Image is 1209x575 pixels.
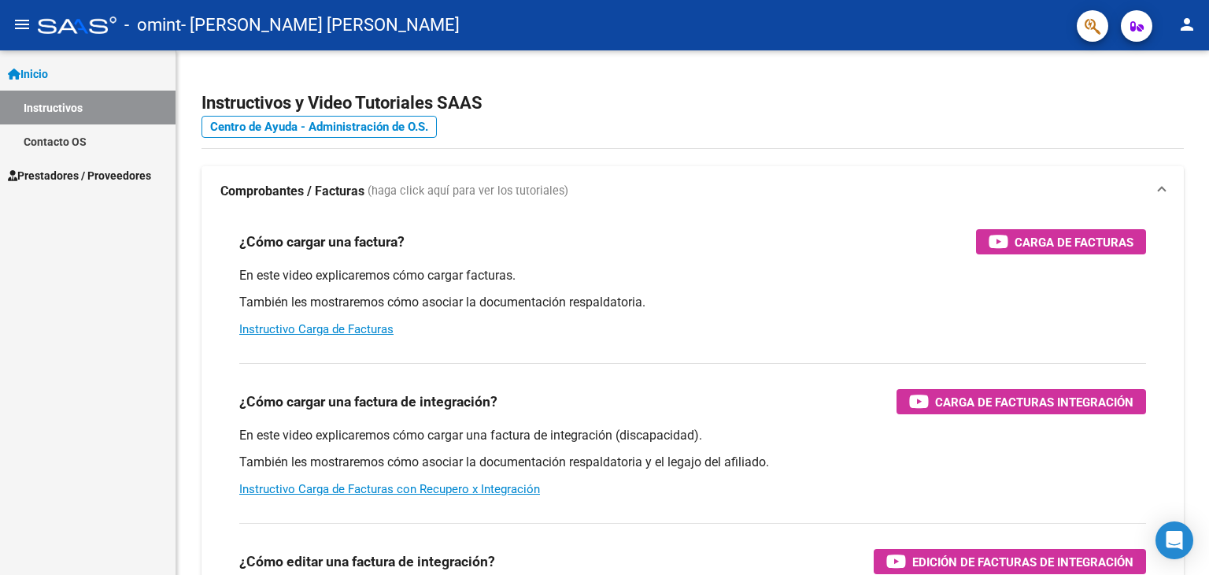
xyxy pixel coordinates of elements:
span: Carga de Facturas Integración [935,392,1133,412]
p: También les mostraremos cómo asociar la documentación respaldatoria y el legajo del afiliado. [239,454,1146,471]
button: Carga de Facturas Integración [897,389,1146,414]
p: En este video explicaremos cómo cargar facturas. [239,267,1146,284]
span: Carga de Facturas [1015,232,1133,252]
span: (haga click aquí para ver los tutoriales) [368,183,568,200]
mat-icon: menu [13,15,31,34]
h3: ¿Cómo editar una factura de integración? [239,551,495,573]
h3: ¿Cómo cargar una factura? [239,231,405,253]
strong: Comprobantes / Facturas [220,183,364,200]
h2: Instructivos y Video Tutoriales SAAS [201,88,1184,118]
span: Prestadores / Proveedores [8,167,151,184]
span: Inicio [8,65,48,83]
p: También les mostraremos cómo asociar la documentación respaldatoria. [239,294,1146,311]
a: Instructivo Carga de Facturas con Recupero x Integración [239,482,540,496]
span: - omint [124,8,181,43]
button: Edición de Facturas de integración [874,549,1146,574]
div: Open Intercom Messenger [1155,521,1193,559]
button: Carga de Facturas [976,229,1146,254]
span: Edición de Facturas de integración [912,552,1133,572]
span: - [PERSON_NAME] [PERSON_NAME] [181,8,460,43]
a: Centro de Ayuda - Administración de O.S. [201,116,437,138]
a: Instructivo Carga de Facturas [239,322,394,336]
p: En este video explicaremos cómo cargar una factura de integración (discapacidad). [239,427,1146,444]
h3: ¿Cómo cargar una factura de integración? [239,391,497,413]
mat-icon: person [1178,15,1196,34]
mat-expansion-panel-header: Comprobantes / Facturas (haga click aquí para ver los tutoriales) [201,166,1184,217]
